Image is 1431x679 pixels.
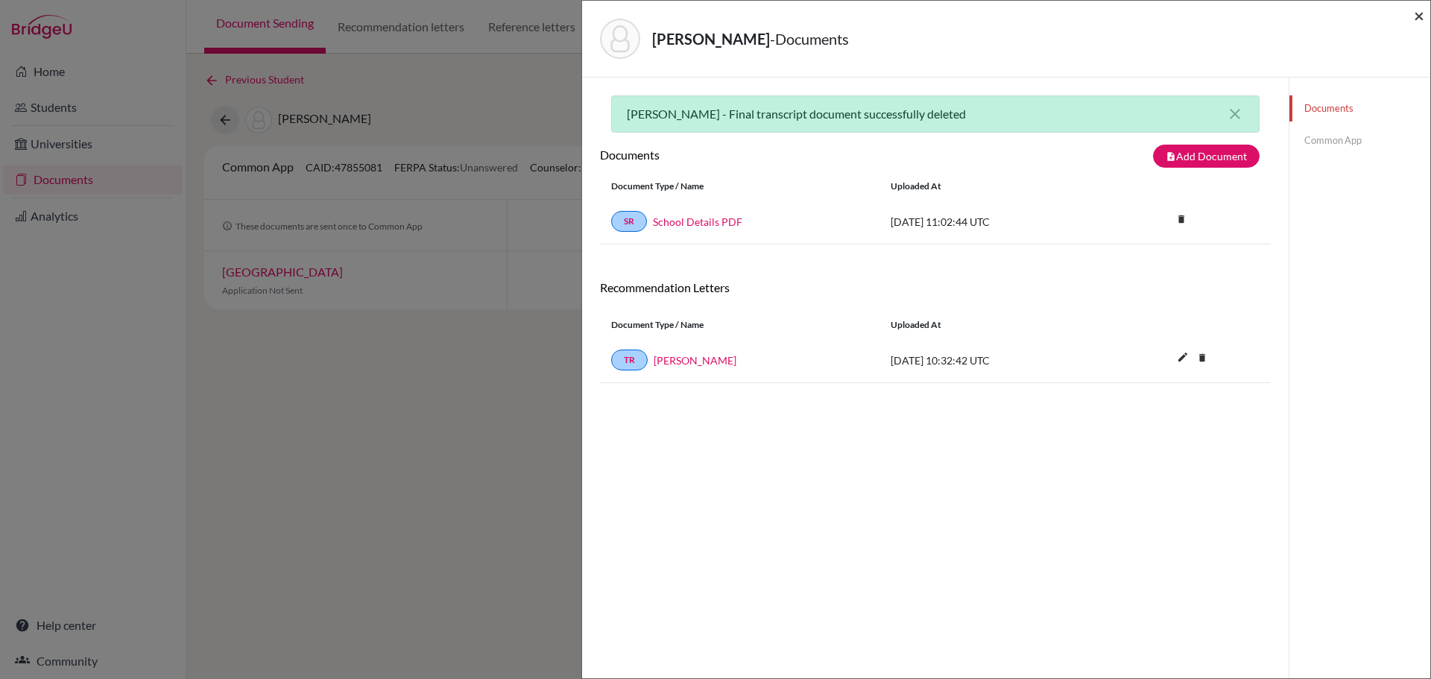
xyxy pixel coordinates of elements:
[879,318,1103,332] div: Uploaded at
[1170,347,1195,370] button: edit
[770,30,849,48] span: - Documents
[1191,347,1213,369] i: delete
[1289,95,1430,121] a: Documents
[879,214,1103,230] div: [DATE] 11:02:44 UTC
[652,30,770,48] strong: [PERSON_NAME]
[611,211,647,232] a: SR
[600,180,879,193] div: Document Type / Name
[879,180,1103,193] div: Uploaded at
[611,350,648,370] a: TR
[1170,208,1192,230] i: delete
[1289,127,1430,154] a: Common App
[600,280,1271,294] h6: Recommendation Letters
[1191,349,1213,369] a: delete
[1153,145,1260,168] button: note_addAdd Document
[1171,345,1195,369] i: edit
[1170,210,1192,230] a: delete
[600,148,935,162] h6: Documents
[654,353,736,368] a: [PERSON_NAME]
[891,354,990,367] span: [DATE] 10:32:42 UTC
[1414,7,1424,25] button: Close
[611,95,1260,133] div: [PERSON_NAME] - Final transcript document successfully deleted
[1226,105,1244,123] button: close
[653,214,742,230] a: School Details PDF
[600,318,879,332] div: Document Type / Name
[1166,151,1176,162] i: note_add
[1414,4,1424,26] span: ×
